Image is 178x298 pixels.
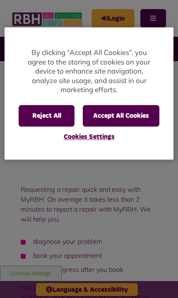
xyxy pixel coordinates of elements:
[83,105,159,126] button: Accept All Cookies
[5,28,174,160] div: Privacy
[54,126,125,147] button: Cookies Settings
[5,28,174,160] div: Cookie banner
[19,105,75,126] button: Reject All
[22,48,156,95] p: By clicking “Accept All Cookies”, you agree to the storing of cookies on your device to enhance s...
